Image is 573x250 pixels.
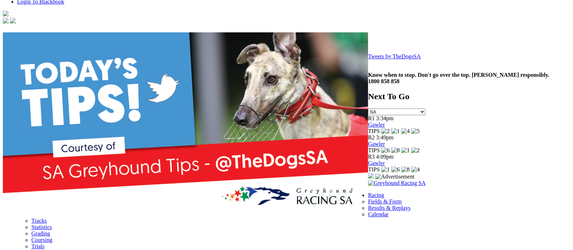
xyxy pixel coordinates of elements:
[368,173,374,179] img: 15187_Greyhounds_GreysPlayCentral_Resize_SA_WebsiteBanner_300x115_2025.jpg
[31,230,50,236] a: Grading
[381,147,390,154] img: 6
[381,128,390,134] img: 2
[401,128,410,134] img: 4
[31,243,45,249] a: Trials
[376,134,394,140] span: 3:49pm
[368,211,389,217] a: Calendar
[368,205,410,211] a: Results & Replays
[3,32,368,214] img: YW4HEATY.png
[401,147,410,154] img: 1
[368,147,380,153] span: TIPS
[368,160,385,166] a: Gawler
[368,166,380,172] span: TIPS
[31,237,52,243] a: Coursing
[381,166,390,173] img: 1
[368,122,385,128] a: Gawler
[3,11,9,16] img: logo-grsa-white.png
[411,147,420,154] img: 2
[368,134,375,140] span: R2
[411,166,420,173] img: 4
[376,115,394,121] span: 3:34pm
[376,154,394,160] span: 4:09pm
[368,53,421,59] a: Tweets by TheDogsSA
[368,128,380,134] span: TIPS
[368,198,401,204] a: Fields & Form
[31,218,47,224] a: Tracks
[368,180,426,186] img: Greyhound Racing SA
[10,18,16,23] img: twitter.svg
[391,147,400,154] img: 8
[3,18,9,23] img: facebook.svg
[375,174,414,180] img: Advertisement
[391,166,400,173] img: 6
[368,72,549,84] strong: Know when to stop. Don't go over the top. [PERSON_NAME] responsibly. 1800 858 858
[368,141,385,147] a: Gawler
[368,154,375,160] span: R3
[411,128,420,134] img: 5
[31,224,52,230] a: Statistics
[391,128,400,134] img: 1
[368,115,375,121] span: R1
[368,192,384,198] a: Racing
[401,166,410,173] img: 8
